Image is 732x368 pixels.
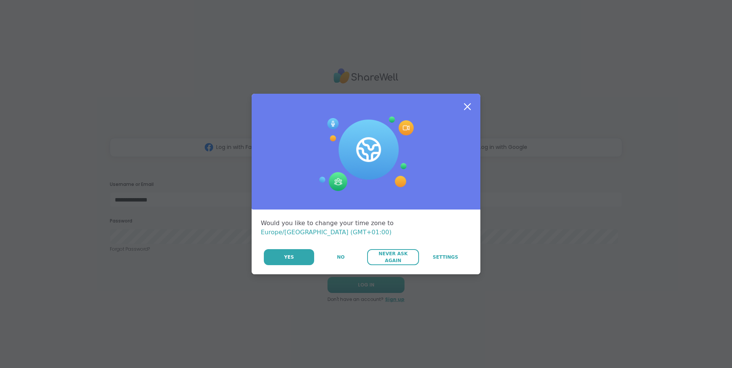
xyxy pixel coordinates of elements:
[337,254,345,261] span: No
[318,117,414,191] img: Session Experience
[284,254,294,261] span: Yes
[264,249,314,265] button: Yes
[261,219,471,237] div: Would you like to change your time zone to
[261,229,392,236] span: Europe/[GEOGRAPHIC_DATA] (GMT+01:00)
[367,249,419,265] button: Never Ask Again
[420,249,471,265] a: Settings
[315,249,366,265] button: No
[371,250,415,264] span: Never Ask Again
[433,254,458,261] span: Settings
